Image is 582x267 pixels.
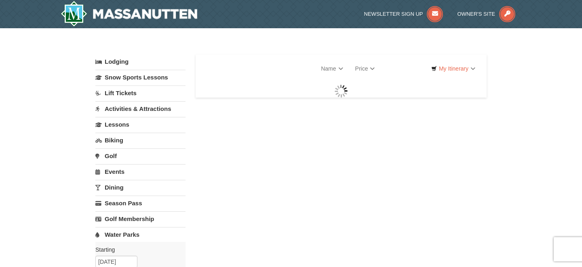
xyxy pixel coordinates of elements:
[335,85,348,98] img: wait gif
[458,11,516,17] a: Owner's Site
[95,117,186,132] a: Lessons
[95,133,186,148] a: Biking
[95,164,186,179] a: Events
[349,60,381,77] a: Price
[61,1,197,27] img: Massanutten Resort Logo
[95,54,186,69] a: Lodging
[364,11,423,17] span: Newsletter Sign Up
[95,86,186,100] a: Lift Tickets
[95,180,186,195] a: Dining
[95,211,186,226] a: Golf Membership
[458,11,496,17] span: Owner's Site
[95,148,186,163] a: Golf
[61,1,197,27] a: Massanutten Resort
[426,63,481,75] a: My Itinerary
[95,70,186,85] a: Snow Sports Lessons
[95,246,179,254] label: Starting
[364,11,443,17] a: Newsletter Sign Up
[95,227,186,242] a: Water Parks
[95,101,186,116] a: Activities & Attractions
[95,196,186,211] a: Season Pass
[315,60,349,77] a: Name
